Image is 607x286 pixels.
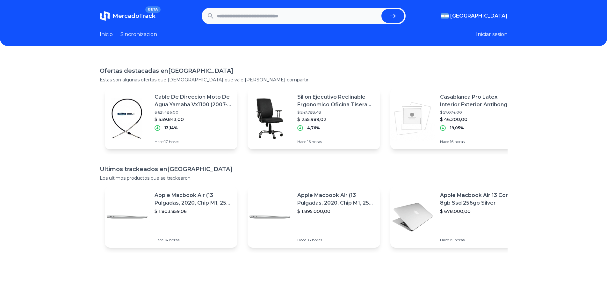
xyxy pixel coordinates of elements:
[440,192,518,207] p: Apple Macbook Air 13 Core I5 8gb Ssd 256gb Silver
[155,208,232,214] p: $ 1.803.859,06
[297,116,375,123] p: $ 235.989,02
[145,6,160,13] span: BETA
[450,12,508,20] span: [GEOGRAPHIC_DATA]
[155,237,232,243] p: Hace 14 horas
[440,208,518,214] p: $ 678.000,00
[120,31,157,38] a: Sincronizacion
[155,139,232,144] p: Hace 17 horas
[248,186,380,248] a: Featured imageApple Macbook Air (13 Pulgadas, 2020, Chip M1, 256 Gb De Ssd, 8 Gb De Ram) - Plata$...
[248,195,292,239] img: Featured image
[155,192,232,207] p: Apple Macbook Air (13 Pulgadas, 2020, Chip M1, 256 Gb De Ssd, 8 Gb De Ram) - Plata
[390,88,523,149] a: Featured imageCasablanca Pro Latex Interior Exterior Antihongo 10lt - [PERSON_NAME]$ 57.074,00$ 4...
[100,165,508,174] h1: Ultimos trackeados en [GEOGRAPHIC_DATA]
[105,96,149,141] img: Featured image
[306,125,320,131] p: -4,76%
[100,31,113,38] a: Inicio
[440,139,518,144] p: Hace 16 horas
[390,96,435,141] img: Featured image
[155,116,232,123] p: $ 539.843,00
[105,88,237,149] a: Featured imageCable De Direccion Moto De Agua Yamaha Vx1100 (2007-09) [GEOGRAPHIC_DATA]$ 621.486,...
[100,11,155,21] a: MercadoTrackBETA
[297,208,375,214] p: $ 1.895.000,00
[155,93,232,109] p: Cable De Direccion Moto De Agua Yamaha Vx1100 (2007-09) [GEOGRAPHIC_DATA]
[440,110,518,115] p: $ 57.074,00
[297,139,375,144] p: Hace 16 horas
[441,13,449,19] img: Argentina
[440,237,518,243] p: Hace 19 horas
[440,116,518,123] p: $ 46.200,00
[297,93,375,109] p: Sillon Ejecutivo Reclinable Ergonomico Oficina Tisera Codc35
[105,186,237,248] a: Featured imageApple Macbook Air (13 Pulgadas, 2020, Chip M1, 256 Gb De Ssd, 8 Gb De Ram) - Plata$...
[112,12,155,19] span: MercadoTrack
[390,195,435,239] img: Featured image
[100,77,508,83] p: Estas son algunas ofertas que [DEMOGRAPHIC_DATA] que vale [PERSON_NAME] compartir.
[297,192,375,207] p: Apple Macbook Air (13 Pulgadas, 2020, Chip M1, 256 Gb De Ssd, 8 Gb De Ram) - Plata
[297,237,375,243] p: Hace 18 horas
[163,125,178,131] p: -13,14%
[105,195,149,239] img: Featured image
[248,88,380,149] a: Featured imageSillon Ejecutivo Reclinable Ergonomico Oficina Tisera Codc35$ 247.788,48$ 235.989,0...
[440,93,518,109] p: Casablanca Pro Latex Interior Exterior Antihongo 10lt - [PERSON_NAME]
[100,11,110,21] img: MercadoTrack
[390,186,523,248] a: Featured imageApple Macbook Air 13 Core I5 8gb Ssd 256gb Silver$ 678.000,00Hace 19 horas
[100,175,508,181] p: Los ultimos productos que se trackearon.
[448,125,464,131] p: -19,05%
[297,110,375,115] p: $ 247.788,48
[441,12,508,20] button: [GEOGRAPHIC_DATA]
[248,96,292,141] img: Featured image
[100,66,508,75] h1: Ofertas destacadas en [GEOGRAPHIC_DATA]
[476,31,508,38] button: Iniciar sesion
[155,110,232,115] p: $ 621.486,00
